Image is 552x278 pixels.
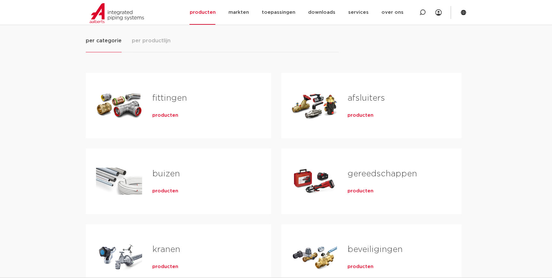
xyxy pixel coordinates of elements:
[152,112,178,119] a: producten
[347,188,373,194] a: producten
[152,188,178,194] a: producten
[347,264,373,270] a: producten
[347,170,417,178] a: gereedschappen
[152,245,180,254] a: kranen
[347,94,385,102] a: afsluiters
[347,245,402,254] a: beveiligingen
[132,37,171,45] span: per productlijn
[152,94,187,102] a: fittingen
[152,264,178,270] a: producten
[347,112,373,119] a: producten
[86,37,122,45] span: per categorie
[152,170,180,178] a: buizen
